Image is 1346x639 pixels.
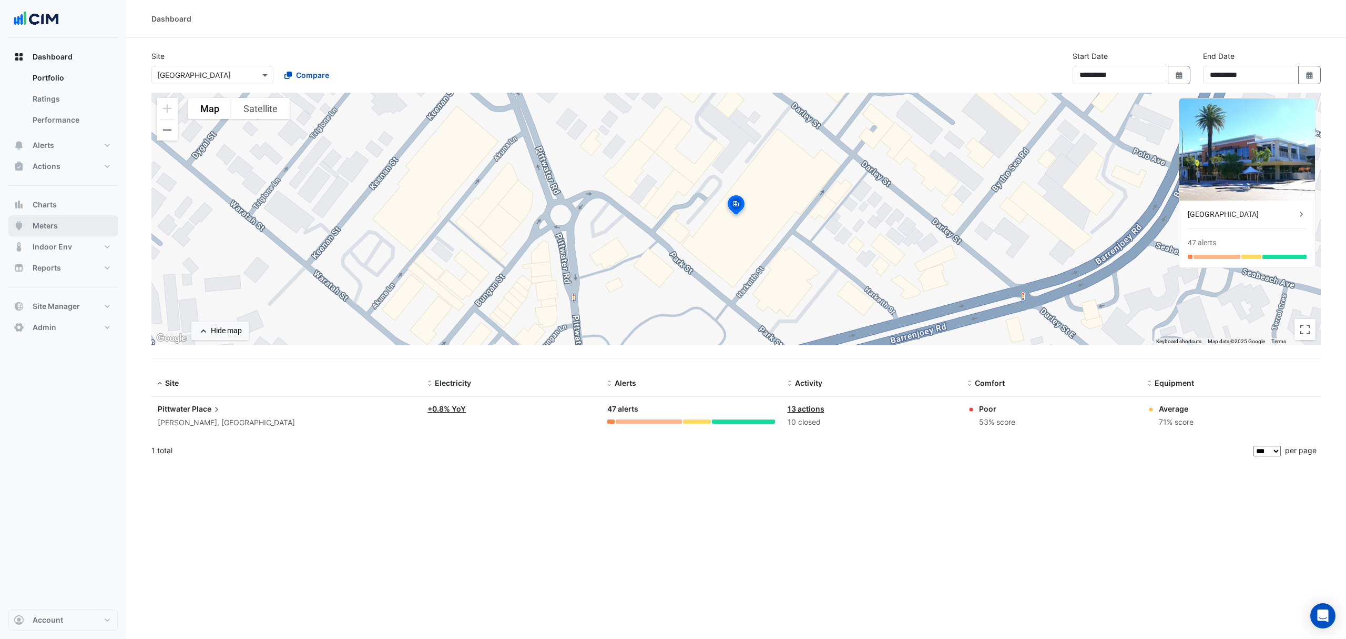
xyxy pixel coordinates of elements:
button: Keyboard shortcuts [1156,338,1201,345]
app-icon: Charts [14,199,24,210]
span: Pittwater [158,404,190,413]
span: Actions [33,161,60,172]
a: Portfolio [24,67,118,88]
app-icon: Actions [14,161,24,172]
a: Open this area in Google Maps (opens a new window) [154,332,189,345]
button: Alerts [8,135,118,156]
div: Open Intercom Messenger [1310,603,1335,628]
button: Show satellite imagery [231,98,290,119]
div: 53% score [979,416,1015,428]
div: Poor [979,403,1015,414]
button: Indoor Env [8,236,118,257]
button: Zoom in [157,98,178,119]
button: Site Manager [8,296,118,317]
app-icon: Reports [14,263,24,273]
app-icon: Admin [14,322,24,333]
span: Activity [795,378,822,387]
span: Site [165,378,179,387]
div: Dashboard [151,13,191,24]
div: [PERSON_NAME], [GEOGRAPHIC_DATA] [158,417,415,429]
app-icon: Dashboard [14,52,24,62]
span: Alerts [615,378,636,387]
button: Toggle fullscreen view [1294,319,1316,340]
app-icon: Site Manager [14,301,24,312]
span: Compare [296,69,329,81]
button: Dashboard [8,46,118,67]
div: 10 closed [788,416,955,428]
span: Meters [33,221,58,231]
img: Pittwater Place [1179,98,1315,201]
label: End Date [1203,51,1235,62]
a: Ratings [24,88,118,109]
span: Electricity [435,378,471,387]
span: Reports [33,263,61,273]
span: Alerts [33,140,54,151]
div: Dashboard [8,67,118,135]
button: Charts [8,194,118,215]
button: Meters [8,215,118,236]
div: Average [1159,403,1194,414]
span: Site Manager [33,301,80,312]
button: Hide map [191,322,249,340]
label: Start Date [1073,51,1108,62]
button: Compare [278,66,336,84]
a: Performance [24,109,118,131]
div: 47 alerts [1188,237,1216,248]
app-icon: Meters [14,221,24,231]
div: Hide map [211,325,242,336]
div: 47 alerts [607,403,774,415]
a: Terms (opens in new tab) [1271,338,1286,344]
span: Account [33,615,63,625]
img: Company Logo [13,8,60,29]
span: Dashboard [33,52,73,62]
a: 13 actions [788,404,824,413]
button: Zoom out [157,119,178,141]
fa-icon: Select Date [1175,71,1184,79]
button: Reports [8,257,118,278]
a: +0.8% YoY [427,404,466,413]
span: Place [192,403,222,415]
app-icon: Indoor Env [14,242,24,252]
span: Comfort [975,378,1005,387]
span: Charts [33,199,57,210]
div: 71% score [1159,416,1194,428]
button: Show street map [188,98,231,119]
span: Indoor Env [33,242,72,252]
img: site-pin-selected.svg [725,194,748,219]
button: Account [8,610,118,631]
label: Site [151,51,165,62]
button: Actions [8,156,118,177]
div: 1 total [151,437,1251,464]
span: Admin [33,322,56,333]
span: Map data ©2025 Google [1208,338,1265,344]
app-icon: Alerts [14,140,24,151]
img: Google [154,332,189,345]
span: per page [1285,446,1317,455]
span: Equipment [1155,378,1194,387]
fa-icon: Select Date [1305,71,1314,79]
button: Admin [8,317,118,338]
div: [GEOGRAPHIC_DATA] [1188,209,1296,220]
